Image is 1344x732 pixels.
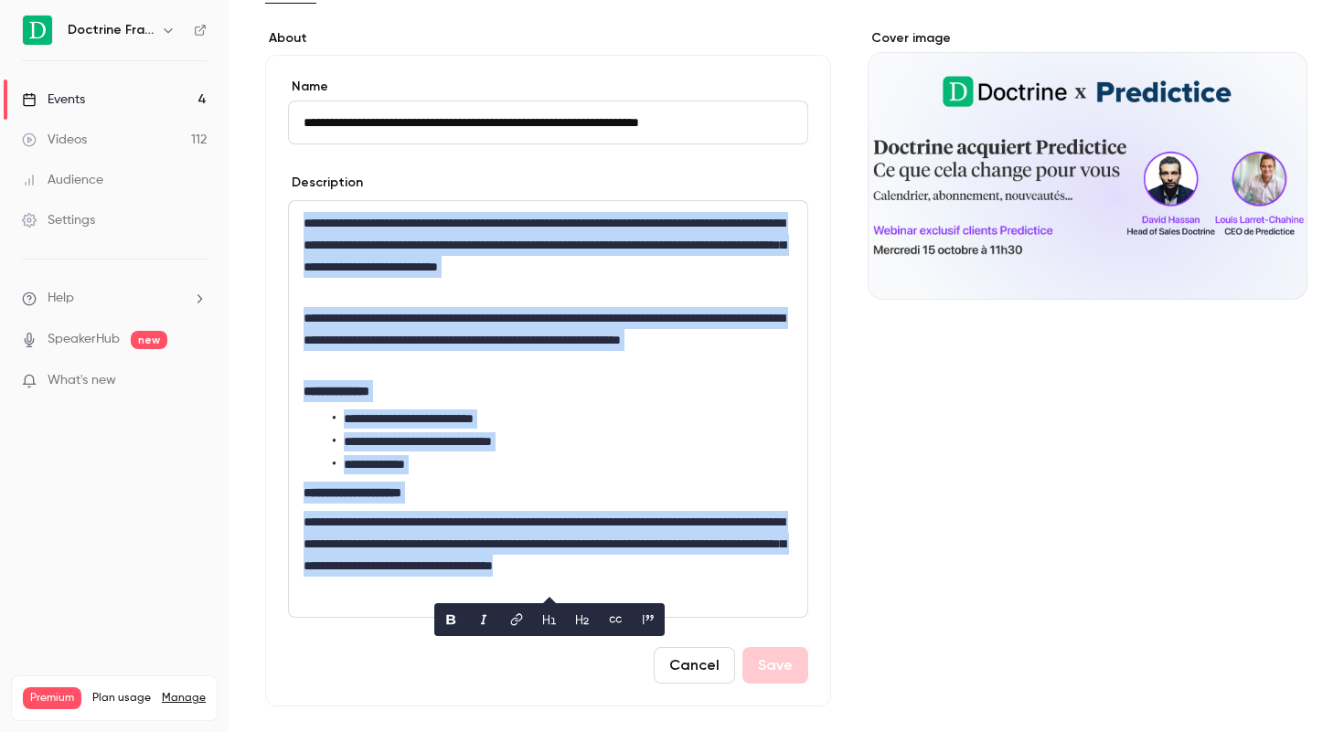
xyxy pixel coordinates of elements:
label: Description [288,174,363,192]
div: Videos [22,131,87,149]
button: Cancel [654,647,735,684]
a: SpeakerHub [48,330,120,349]
span: Plan usage [92,691,151,705]
h6: Doctrine France [68,21,154,39]
label: Name [288,78,808,96]
span: Premium [23,687,81,709]
iframe: Noticeable Trigger [185,373,207,389]
section: Cover image [868,29,1307,300]
img: Doctrine France [23,16,52,45]
div: editor [289,201,807,617]
label: Cover image [868,29,1307,48]
button: bold [436,605,465,634]
span: What's new [48,371,116,390]
span: new [131,331,167,349]
a: Manage [162,691,206,705]
section: description [288,200,808,618]
label: About [265,29,831,48]
div: Settings [22,211,95,229]
button: italic [469,605,498,634]
button: blockquote [634,605,663,634]
div: Events [22,90,85,109]
div: Audience [22,171,103,189]
span: Help [48,289,74,308]
li: help-dropdown-opener [22,289,207,308]
button: link [502,605,531,634]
